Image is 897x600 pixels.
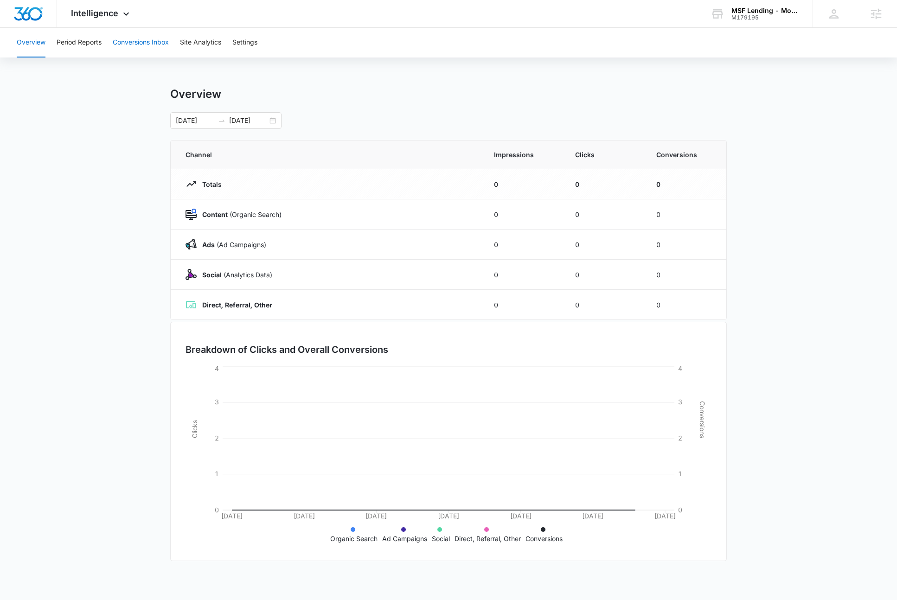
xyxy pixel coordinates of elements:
[483,260,564,290] td: 0
[218,117,225,124] span: swap-right
[186,343,388,357] h3: Breakdown of Clicks and Overall Conversions
[17,28,45,57] button: Overview
[365,512,387,520] tspan: [DATE]
[382,534,427,543] p: Ad Campaigns
[678,506,682,514] tspan: 0
[221,512,243,520] tspan: [DATE]
[654,512,676,520] tspan: [DATE]
[229,115,268,126] input: End date
[678,364,682,372] tspan: 4
[483,169,564,199] td: 0
[170,87,221,101] h1: Overview
[186,150,472,160] span: Channel
[731,14,799,21] div: account id
[215,506,219,514] tspan: 0
[186,209,197,220] img: Content
[202,211,228,218] strong: Content
[294,512,315,520] tspan: [DATE]
[197,240,266,249] p: (Ad Campaigns)
[432,534,450,543] p: Social
[525,534,563,543] p: Conversions
[564,230,645,260] td: 0
[180,28,221,57] button: Site Analytics
[215,470,219,478] tspan: 1
[564,169,645,199] td: 0
[202,301,272,309] strong: Direct, Referral, Other
[645,199,726,230] td: 0
[202,271,222,279] strong: Social
[186,239,197,250] img: Ads
[186,269,197,280] img: Social
[197,179,222,189] p: Totals
[215,398,219,406] tspan: 3
[698,401,706,438] tspan: Conversions
[575,150,634,160] span: Clicks
[176,115,214,126] input: Start date
[645,260,726,290] td: 0
[191,420,199,438] tspan: Clicks
[71,8,118,18] span: Intelligence
[645,169,726,199] td: 0
[57,28,102,57] button: Period Reports
[678,470,682,478] tspan: 1
[455,534,521,543] p: Direct, Referral, Other
[678,434,682,442] tspan: 2
[645,230,726,260] td: 0
[678,398,682,406] tspan: 3
[656,150,711,160] span: Conversions
[731,7,799,14] div: account name
[218,117,225,124] span: to
[564,260,645,290] td: 0
[483,199,564,230] td: 0
[330,534,378,543] p: Organic Search
[483,290,564,320] td: 0
[232,28,257,57] button: Settings
[564,290,645,320] td: 0
[582,512,603,520] tspan: [DATE]
[197,210,282,219] p: (Organic Search)
[197,270,272,280] p: (Analytics Data)
[645,290,726,320] td: 0
[483,230,564,260] td: 0
[202,241,215,249] strong: Ads
[494,150,553,160] span: Impressions
[113,28,169,57] button: Conversions Inbox
[564,199,645,230] td: 0
[438,512,459,520] tspan: [DATE]
[510,512,532,520] tspan: [DATE]
[215,434,219,442] tspan: 2
[215,364,219,372] tspan: 4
